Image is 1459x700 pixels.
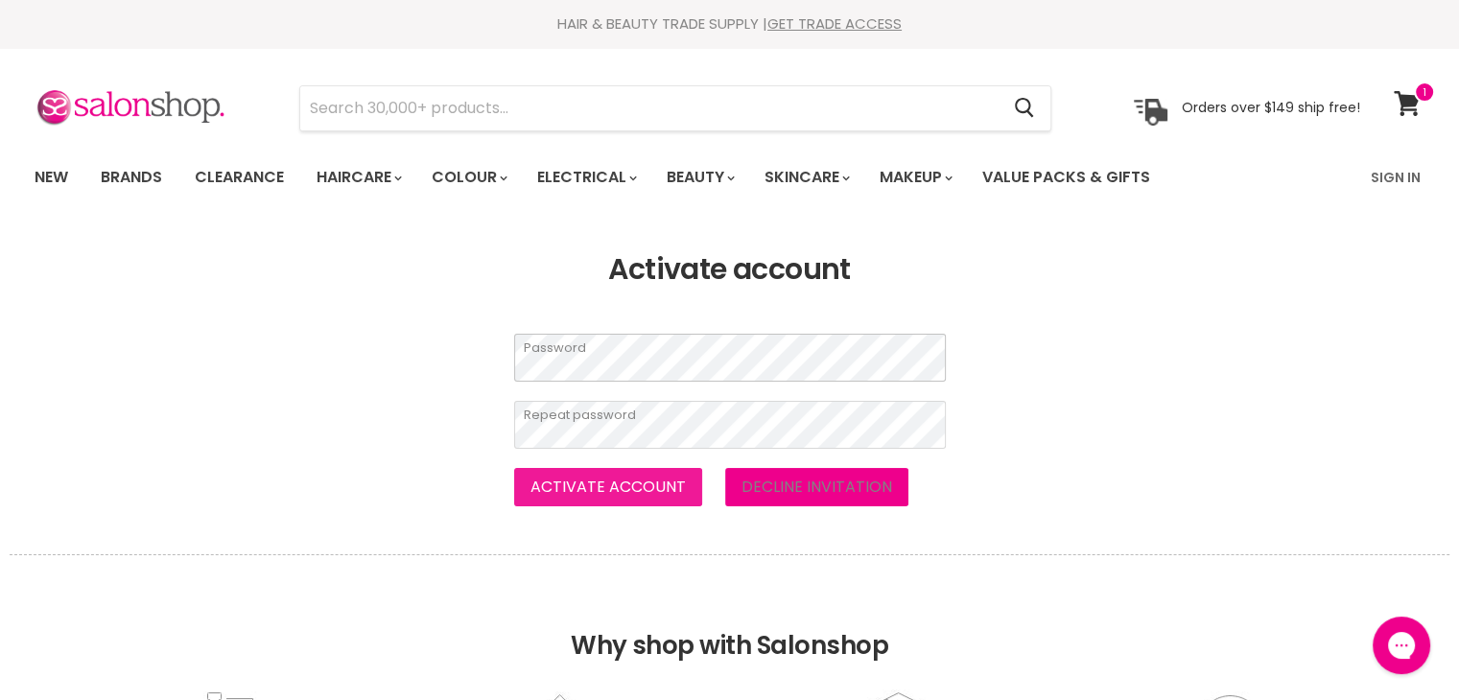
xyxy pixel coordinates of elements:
h1: Activate account [35,253,1425,287]
div: HAIR & BEAUTY TRADE SUPPLY | [11,14,1449,34]
a: Decline invitation [725,468,908,506]
h2: Why shop with Salonshop [10,554,1449,689]
a: Skincare [750,157,861,198]
a: GET TRADE ACCESS [767,13,902,34]
iframe: Gorgias live chat messenger [1363,610,1440,681]
form: Product [299,85,1051,131]
a: Electrical [523,157,648,198]
input: Search [300,86,1000,130]
p: Orders over $149 ship free! [1182,99,1360,116]
a: Haircare [302,157,413,198]
a: Makeup [865,157,964,198]
a: Brands [86,157,176,198]
a: Value Packs & Gifts [968,157,1165,198]
button: Search [1000,86,1050,130]
a: Clearance [180,157,298,198]
a: New [20,157,82,198]
button: Activate account [514,468,702,506]
nav: Main [11,150,1449,205]
ul: Main menu [20,150,1262,205]
a: Beauty [652,157,746,198]
a: Colour [417,157,519,198]
a: Sign In [1359,157,1432,198]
